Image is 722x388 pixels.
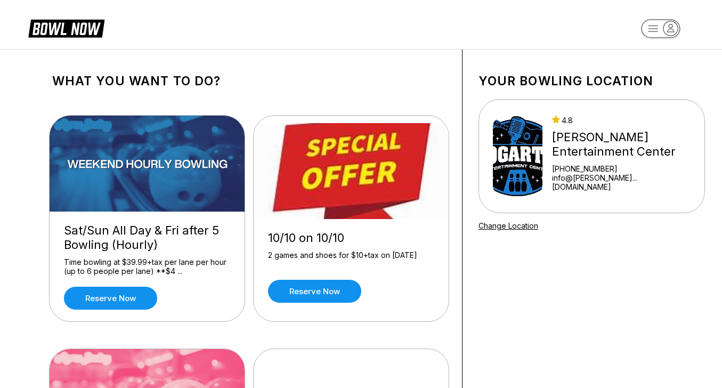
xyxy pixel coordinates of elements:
div: Time bowling at $39.99+tax per lane per hour (up to 6 people per lane) **$4 ... [64,257,230,276]
a: Change Location [478,221,538,230]
div: 10/10 on 10/10 [268,231,434,245]
div: 4.8 [552,116,691,125]
div: [PHONE_NUMBER] [552,164,691,173]
img: 10/10 on 10/10 [254,123,450,219]
div: [PERSON_NAME] Entertainment Center [552,130,691,159]
h1: What you want to do? [52,74,446,88]
a: Reserve now [268,280,361,303]
a: info@[PERSON_NAME]...[DOMAIN_NAME] [552,173,691,191]
img: Sat/Sun All Day & Fri after 5 Bowling (Hourly) [50,116,246,212]
h1: Your bowling location [478,74,705,88]
a: Reserve now [64,287,157,310]
img: Bogart's Entertainment Center [493,116,542,196]
div: Sat/Sun All Day & Fri after 5 Bowling (Hourly) [64,223,230,252]
div: 2 games and shoes for $10+tax on [DATE] [268,250,434,269]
